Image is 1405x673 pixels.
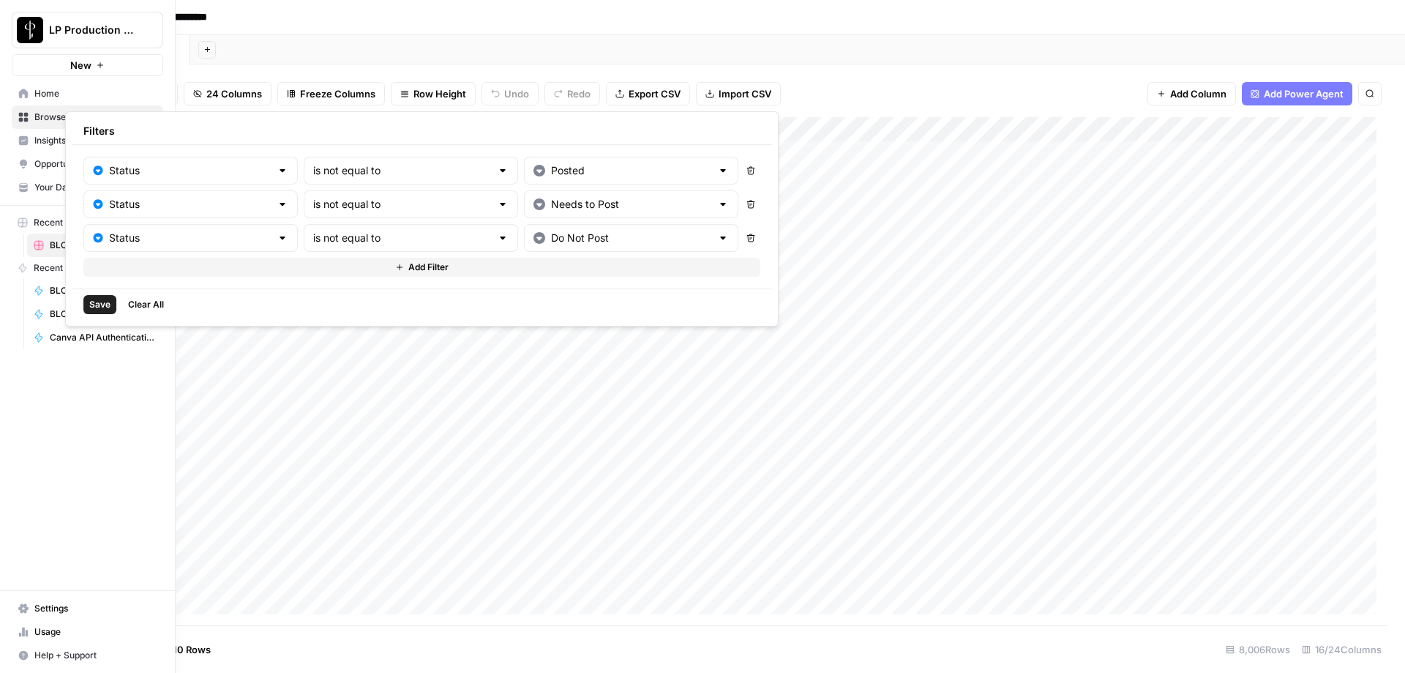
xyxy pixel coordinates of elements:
[413,86,466,101] span: Row Height
[89,298,110,311] span: Save
[544,82,600,105] button: Redo
[313,197,491,212] input: is not equal to
[34,261,110,275] span: Recent Workflows
[12,644,163,667] button: Help + Support
[128,298,164,311] span: Clear All
[567,86,591,101] span: Redo
[313,231,491,245] input: is not equal to
[1264,86,1344,101] span: Add Power Agent
[1170,86,1226,101] span: Add Column
[50,284,157,297] span: BLOOM - Topic Selection w/neighborhood [v2]
[12,597,163,620] a: Settings
[34,134,157,147] span: Insights
[17,17,43,43] img: LP Production Workloads Logo
[34,625,157,639] span: Usage
[49,23,138,37] span: LP Production Workloads
[34,87,157,100] span: Home
[1220,638,1296,661] div: 8,006 Rows
[551,197,711,212] input: Needs to Post
[12,257,163,279] button: Recent Workflows
[12,212,163,234] button: Recent Grids
[122,295,170,314] button: Clear All
[12,620,163,644] a: Usage
[277,82,385,105] button: Freeze Columns
[12,105,163,129] a: Browse
[152,642,211,657] span: Add 10 Rows
[109,163,271,178] input: Status
[313,163,491,178] input: is not equal to
[27,302,163,326] a: BLOOM URL to Next best blog topic
[12,176,163,199] a: Your Data
[696,82,781,105] button: Import CSV
[504,86,529,101] span: Undo
[27,279,163,302] a: BLOOM - Topic Selection w/neighborhood [v2]
[184,82,271,105] button: 24 Columns
[300,86,375,101] span: Freeze Columns
[391,82,476,105] button: Row Height
[719,86,771,101] span: Import CSV
[50,331,157,344] span: Canva API Authentication - [GEOGRAPHIC_DATA] refresh
[50,239,157,252] span: BLOOM Human Review (ver2)
[12,129,163,152] a: Insights
[72,118,772,145] div: Filters
[109,197,271,212] input: Status
[482,82,539,105] button: Undo
[1296,638,1387,661] div: 16/24 Columns
[206,86,262,101] span: 24 Columns
[109,231,271,245] input: Status
[27,326,163,349] a: Canva API Authentication - [GEOGRAPHIC_DATA] refresh
[70,58,91,72] span: New
[12,152,163,176] a: Opportunities
[1242,82,1352,105] button: Add Power Agent
[34,602,157,615] span: Settings
[27,234,163,257] a: BLOOM Human Review (ver2)
[34,649,157,662] span: Help + Support
[83,258,760,277] button: Add Filter
[34,111,157,124] span: Browse
[34,181,157,194] span: Your Data
[629,86,681,101] span: Export CSV
[12,54,163,76] button: New
[408,261,449,274] span: Add Filter
[551,163,711,178] input: Posted
[34,216,87,229] span: Recent Grids
[1147,82,1236,105] button: Add Column
[12,82,163,105] a: Home
[606,82,690,105] button: Export CSV
[65,111,779,327] div: Filter
[12,12,163,48] button: Workspace: LP Production Workloads
[83,295,116,314] button: Save
[34,157,157,171] span: Opportunities
[50,308,157,321] span: BLOOM URL to Next best blog topic
[551,231,711,245] input: Do Not Post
